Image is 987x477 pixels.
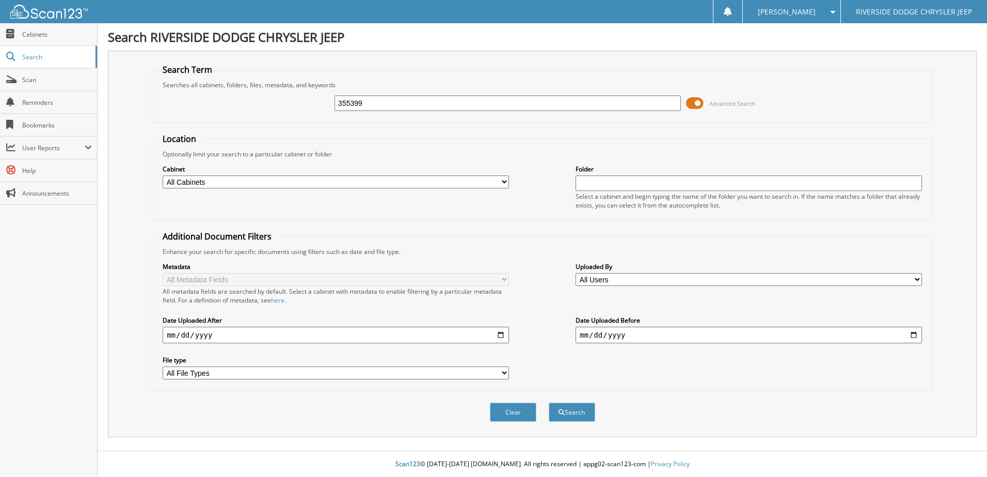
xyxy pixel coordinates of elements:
input: end [576,327,922,343]
div: Select a cabinet and begin typing the name of the folder you want to search in. If the name match... [576,192,922,210]
label: Folder [576,165,922,173]
span: Scan123 [395,459,420,468]
span: Bookmarks [22,121,92,130]
a: Privacy Policy [651,459,690,468]
label: Date Uploaded Before [576,316,922,325]
div: Searches all cabinets, folders, files, metadata, and keywords [157,81,927,89]
label: Cabinet [163,165,509,173]
button: Search [549,403,595,422]
span: Cabinets [22,30,92,39]
span: Announcements [22,189,92,198]
div: Optionally limit your search to a particular cabinet or folder [157,150,927,158]
legend: Search Term [157,64,217,75]
iframe: Chat Widget [935,427,987,477]
span: [PERSON_NAME] [758,9,816,15]
span: User Reports [22,144,85,152]
div: Enhance your search for specific documents using filters such as date and file type. [157,247,927,256]
label: File type [163,356,509,364]
label: Metadata [163,262,509,271]
span: Search [22,53,90,61]
span: RIVERSIDE DODGE CHRYSLER JEEP [856,9,972,15]
span: Reminders [22,98,92,107]
label: Date Uploaded After [163,316,509,325]
span: Advanced Search [709,100,755,107]
a: here [271,296,284,305]
div: All metadata fields are searched by default. Select a cabinet with metadata to enable filtering b... [163,287,509,305]
legend: Location [157,133,201,145]
img: scan123-logo-white.svg [10,5,88,19]
legend: Additional Document Filters [157,231,277,242]
label: Uploaded By [576,262,922,271]
span: Scan [22,75,92,84]
input: start [163,327,509,343]
div: © [DATE]-[DATE] [DOMAIN_NAME]. All rights reserved | appg02-scan123-com | [98,452,987,477]
h1: Search RIVERSIDE DODGE CHRYSLER JEEP [108,28,977,45]
span: Help [22,166,92,175]
button: Clear [490,403,536,422]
